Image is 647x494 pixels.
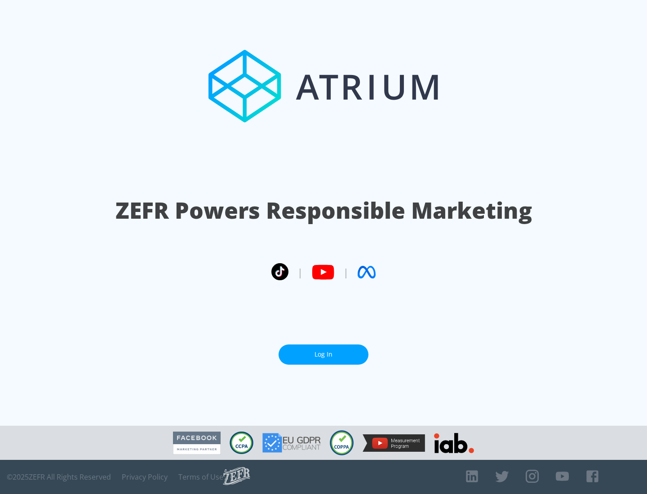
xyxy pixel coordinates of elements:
img: YouTube Measurement Program [363,434,425,452]
span: | [297,265,303,279]
img: CCPA Compliant [230,432,253,454]
img: GDPR Compliant [262,433,321,453]
a: Log In [279,344,368,365]
img: COPPA Compliant [330,430,354,455]
img: Facebook Marketing Partner [173,432,221,454]
img: IAB [434,433,474,453]
span: © 2025 ZEFR All Rights Reserved [7,472,111,481]
span: | [343,265,349,279]
a: Privacy Policy [122,472,168,481]
a: Terms of Use [178,472,223,481]
h1: ZEFR Powers Responsible Marketing [115,195,532,226]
